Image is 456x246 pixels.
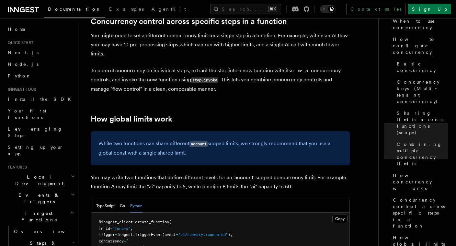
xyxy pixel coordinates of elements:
[5,207,76,226] button: Inngest Functions
[5,87,36,92] span: Inngest tour
[394,107,448,138] a: Sharing limits across functions (scope)
[5,141,76,159] a: Setting up your app
[148,2,190,18] a: AgentKit
[44,2,105,18] a: Documentation
[346,4,405,14] a: Contact sales
[191,77,218,83] code: step.invoke
[91,17,287,26] a: Concurrency control across specific steps in a function
[8,126,63,138] span: Leveraging Steps
[91,173,350,191] p: You may write two functions that define different levels for an 'account' scoped concurrency limi...
[8,97,75,102] span: Install the SDK
[394,138,448,170] a: Combining multiple concurrency limits
[393,36,448,55] span: How to configure concurrency
[169,220,171,224] span: (
[99,226,110,231] span: fn_id
[5,47,76,58] a: Next.js
[393,18,448,31] span: When to use concurrency
[268,6,277,12] kbd: ⌘K
[332,215,348,223] button: Copy
[189,141,208,147] code: account
[394,58,448,76] a: Basic concurrency
[135,220,169,224] span: create_function
[390,194,448,232] a: Concurrency control across specific steps in a function
[397,79,448,105] span: Concurrency keys (Multi-tenant concurrency)
[5,189,76,207] button: Events & Triggers
[397,141,448,167] span: Combining multiple concurrency limits
[394,76,448,107] a: Concurrency keys (Multi-tenant concurrency)
[124,239,126,243] span: =
[390,170,448,194] a: How concurrency works
[8,26,26,32] span: Home
[131,226,133,231] span: ,
[110,226,112,231] span: =
[5,174,71,187] span: Local Development
[393,172,448,192] span: How concurrency works
[14,229,81,234] span: Overview
[98,139,342,158] p: While two functions can share different scoped limits, we strongly recommend that you use a globa...
[5,165,27,170] span: Features
[99,220,133,224] span: @inngest_client
[115,232,117,237] span: =
[8,62,39,67] span: Node.js
[408,4,451,14] a: Sign Up
[130,199,142,213] button: Python
[135,232,162,237] span: TriggerEvent
[8,108,46,120] span: Your first Functions
[162,232,176,237] span: (event
[211,4,281,14] button: Search...⌘K
[112,226,131,231] span: "func-a"
[5,40,33,45] span: Quick start
[228,232,233,237] span: ),
[109,6,144,12] span: Examples
[8,50,39,55] span: Next.js
[393,197,448,229] span: Concurrency control across specific steps in a function
[5,123,76,141] a: Leveraging Steps
[96,199,115,213] button: TypeScript
[48,6,101,12] span: Documentation
[5,70,76,82] a: Python
[397,110,448,136] span: Sharing limits across functions (scope)
[291,67,311,74] em: own
[5,105,76,123] a: Your first Functions
[91,66,350,94] p: To control concurrency on individual steps, extract the step into a new function with its concurr...
[320,5,336,13] button: Toggle dark mode
[91,31,350,58] p: You might need to set a different concurrency limit for a single step in a function. For example,...
[99,232,115,237] span: trigger
[176,232,178,237] span: =
[99,239,124,243] span: concurrency
[397,61,448,74] span: Basic concurrency
[11,226,76,237] a: Overview
[5,93,76,105] a: Install the SDK
[133,220,135,224] span: .
[5,171,76,189] button: Local Development
[5,192,71,205] span: Events & Triggers
[5,210,70,223] span: Inngest Functions
[390,15,448,33] a: When to use concurrency
[120,199,125,213] button: Go
[91,114,172,123] a: How global limits work
[178,232,228,237] span: "ai/summary.requested"
[8,145,63,156] span: Setting up your app
[126,239,128,243] span: [
[117,232,135,237] span: inngest.
[5,23,76,35] a: Home
[8,73,31,78] span: Python
[152,6,186,12] span: AgentKit
[5,58,76,70] a: Node.js
[390,33,448,58] a: How to configure concurrency
[105,2,148,18] a: Examples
